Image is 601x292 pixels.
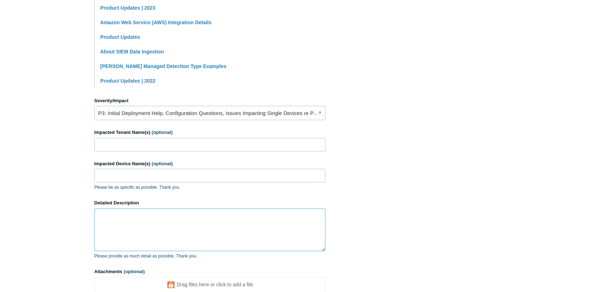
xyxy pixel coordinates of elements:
[94,268,325,275] label: Attachments
[100,63,226,69] a: [PERSON_NAME] Managed Detection Type Examples
[124,269,145,274] span: (optional)
[100,5,155,11] a: Product Updates | 2023
[100,49,164,54] a: About SIEM Data Ingestion
[100,20,211,25] a: Amazon Web Service (AWS) Integration Details
[151,130,172,135] span: (optional)
[94,184,325,191] p: Please be as specific as possible. Thank you.
[94,97,325,104] label: Severity/Impact
[94,129,325,136] label: Impacted Tenant Name(s)
[152,161,173,166] span: (optional)
[94,199,325,207] label: Detailed Description
[94,106,325,120] a: P3: Initial Deployment Help, Configuration Questions, Issues Impacting Single Devices or Past Out...
[94,253,325,259] p: Please provide as much detail as possible. Thank you.
[100,34,140,40] a: Product Updates
[94,160,325,167] label: Impacted Device Name(s)
[100,78,155,84] a: Product Updates | 2022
